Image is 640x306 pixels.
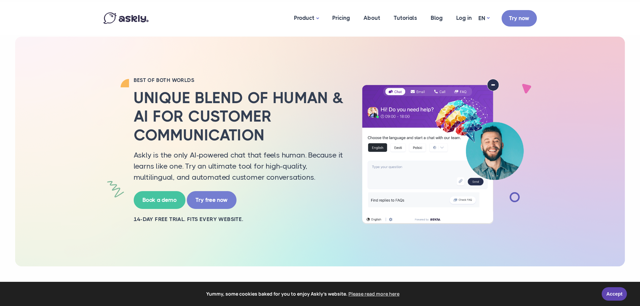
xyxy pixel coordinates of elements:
[355,79,530,224] img: AI multilingual chat
[450,2,478,34] a: Log in
[103,12,148,24] img: Askly
[287,2,326,35] a: Product
[424,2,450,34] a: Blog
[134,149,345,183] p: Askly is the only AI-powered chat that feels human. Because it learns like one. Try an ultimate t...
[134,89,345,144] h2: Unique blend of human & AI for customer communication
[326,2,357,34] a: Pricing
[387,2,424,34] a: Tutorials
[187,191,237,209] a: Try free now
[357,2,387,34] a: About
[134,191,185,209] a: Book a demo
[10,289,597,299] span: Yummy, some cookies baked for you to enjoy Askly's website.
[602,287,627,301] a: Accept
[478,13,489,23] a: EN
[347,289,400,299] a: learn more about cookies
[134,216,345,223] h2: 14-day free trial. Fits every website.
[134,77,345,84] h2: BEST OF BOTH WORLDS
[502,10,537,27] a: Try now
